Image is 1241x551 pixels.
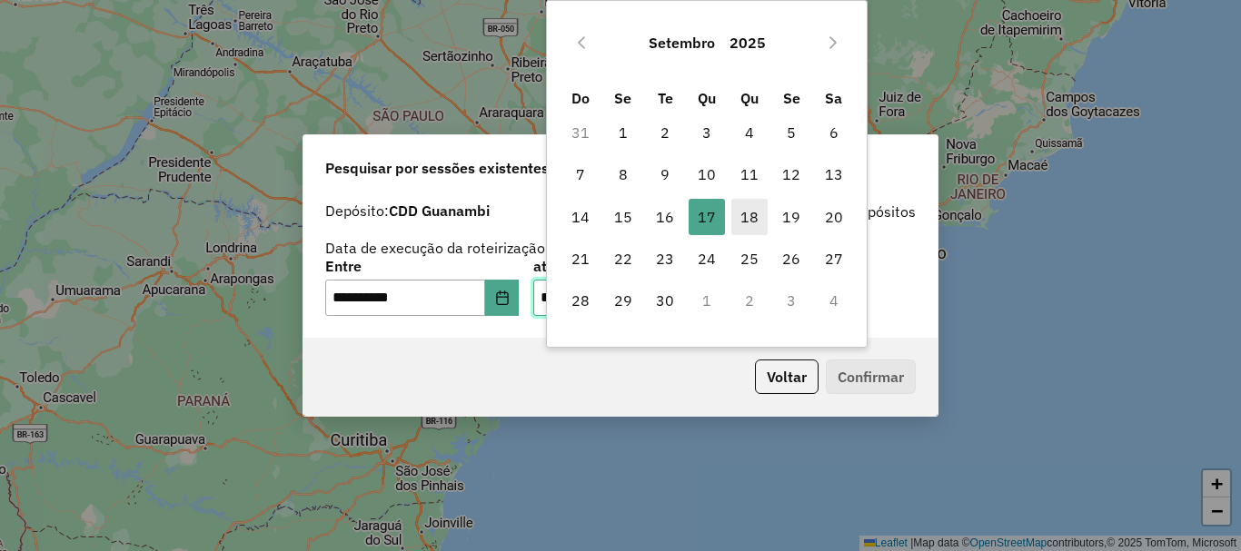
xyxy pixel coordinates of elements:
td: 16 [644,196,686,238]
td: 1 [686,280,728,321]
td: 7 [560,153,601,195]
td: 12 [770,153,812,195]
label: Data de execução da roteirização: [325,237,550,259]
span: 30 [647,282,683,319]
label: até [533,255,727,277]
td: 13 [812,153,854,195]
span: 3 [689,114,725,151]
td: 1 [602,112,644,153]
td: 8 [602,153,644,195]
span: Sa [825,89,842,107]
td: 17 [686,196,728,238]
span: 19 [773,199,809,235]
span: 24 [689,241,725,277]
span: 26 [773,241,809,277]
td: 15 [602,196,644,238]
td: 20 [812,196,854,238]
td: 4 [729,112,770,153]
td: 29 [602,280,644,321]
span: Te [658,89,673,107]
td: 3 [686,112,728,153]
span: 17 [689,199,725,235]
span: 11 [731,156,768,192]
span: 16 [647,199,683,235]
label: Depósito: [325,200,490,221]
span: 22 [605,241,641,277]
td: 30 [644,280,686,321]
span: 27 [816,241,852,277]
span: 12 [773,156,809,192]
span: 5 [773,114,809,151]
span: 14 [562,199,599,235]
span: 23 [647,241,683,277]
button: Next Month [819,28,848,57]
span: 20 [816,199,852,235]
span: 21 [562,241,599,277]
span: Pesquisar por sessões existentes [325,157,549,179]
button: Previous Month [567,28,596,57]
td: 18 [729,196,770,238]
td: 4 [812,280,854,321]
td: 9 [644,153,686,195]
span: 1 [605,114,641,151]
td: 21 [560,238,601,280]
td: 2 [729,280,770,321]
td: 2 [644,112,686,153]
button: Choose Month [641,21,722,64]
span: 10 [689,156,725,192]
td: 11 [729,153,770,195]
td: 31 [560,112,601,153]
span: 7 [562,156,599,192]
td: 26 [770,238,812,280]
strong: CDD Guanambi [389,202,490,220]
td: 3 [770,280,812,321]
span: 6 [816,114,852,151]
span: 25 [731,241,768,277]
span: 9 [647,156,683,192]
label: Entre [325,255,519,277]
td: 10 [686,153,728,195]
td: 28 [560,280,601,321]
span: Se [614,89,631,107]
span: 29 [605,282,641,319]
span: 13 [816,156,852,192]
span: Qu [740,89,759,107]
td: 19 [770,196,812,238]
td: 27 [812,238,854,280]
span: 2 [647,114,683,151]
span: Se [783,89,800,107]
button: Choose Year [722,21,773,64]
span: Do [571,89,590,107]
td: 23 [644,238,686,280]
span: 28 [562,282,599,319]
td: 6 [812,112,854,153]
button: Voltar [755,359,819,394]
span: 8 [605,156,641,192]
td: 24 [686,238,728,280]
span: 4 [731,114,768,151]
span: 15 [605,199,641,235]
button: Choose Date [485,280,520,316]
td: 25 [729,238,770,280]
td: 14 [560,196,601,238]
span: 18 [731,199,768,235]
span: Qu [698,89,716,107]
td: 5 [770,112,812,153]
td: 22 [602,238,644,280]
